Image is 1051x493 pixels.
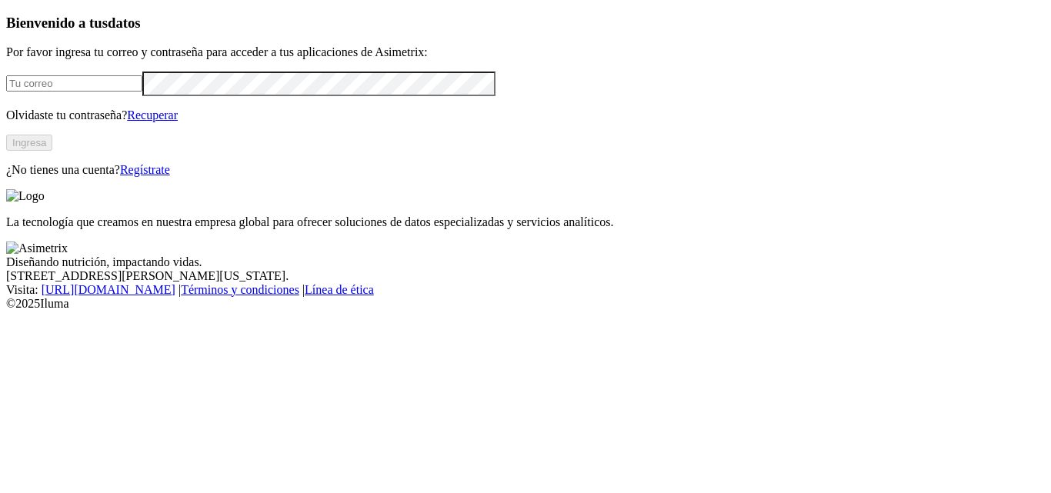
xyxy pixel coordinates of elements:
div: Visita : | | [6,283,1045,297]
a: [URL][DOMAIN_NAME] [42,283,175,296]
img: Asimetrix [6,242,68,255]
h3: Bienvenido a tus [6,15,1045,32]
p: ¿No tienes una cuenta? [6,163,1045,177]
a: Términos y condiciones [181,283,299,296]
p: La tecnología que creamos en nuestra empresa global para ofrecer soluciones de datos especializad... [6,215,1045,229]
span: datos [108,15,141,31]
div: [STREET_ADDRESS][PERSON_NAME][US_STATE]. [6,269,1045,283]
input: Tu correo [6,75,142,92]
p: Por favor ingresa tu correo y contraseña para acceder a tus aplicaciones de Asimetrix: [6,45,1045,59]
div: Diseñando nutrición, impactando vidas. [6,255,1045,269]
button: Ingresa [6,135,52,151]
a: Línea de ética [305,283,374,296]
a: Regístrate [120,163,170,176]
div: © 2025 Iluma [6,297,1045,311]
img: Logo [6,189,45,203]
a: Recuperar [127,108,178,122]
p: Olvidaste tu contraseña? [6,108,1045,122]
